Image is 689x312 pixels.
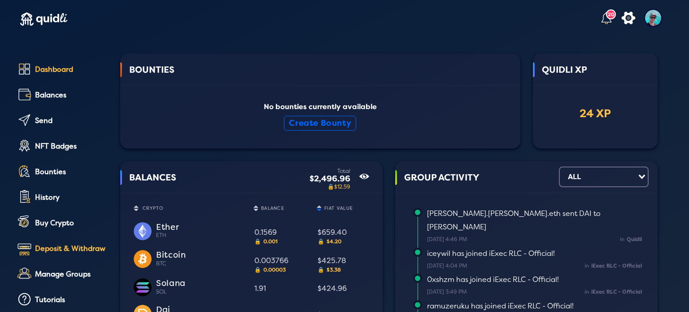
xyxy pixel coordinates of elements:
span: iceywil has joined iExec RLC - Official! [427,249,555,258]
div: 24 XP [542,107,649,120]
div: Search for option [559,167,649,187]
a: Dashboard [15,60,108,80]
span: 🔒 [254,238,261,245]
div: $2,496.96 [310,174,350,184]
div: Send [35,117,108,125]
div: $424.96 [318,281,369,297]
div: $659.40 [318,225,369,241]
span: 1.91 [254,284,266,293]
img: ETH [134,222,152,240]
small: [DATE] 3:49 PM [427,289,646,295]
a: Balances [15,86,108,106]
div: Deposit & Withdraw [35,245,108,253]
a: Tutorials [15,290,108,311]
span: 🔒 [254,267,261,273]
a: Bounties [15,163,108,183]
span: 0xshzm has joined iExec RLC - Official! [427,275,559,284]
img: account [644,9,662,27]
div: 20 [606,9,616,19]
a: Send [15,111,108,132]
div: Balances [35,91,108,99]
div: Dashboard [35,66,108,74]
div: Manage Groups [35,270,108,278]
span: 🔒 [318,267,324,273]
div: NFT Badges [35,142,108,150]
div: ETH [156,232,244,239]
img: BTC [134,250,152,268]
div: History [35,193,108,202]
div: Total [310,168,350,175]
span: iExec RLC - Official [591,263,642,269]
div: Tutorials [35,296,108,304]
span: GROUP ACTIVITY [404,170,480,197]
div: Bounties [35,168,108,176]
span: QUIDLI XP [542,62,587,89]
span: 0.1569 [254,228,307,242]
button: Create Bounty [284,116,356,131]
a: Buy Crypto [15,214,108,234]
span: 🔒 [318,238,324,245]
span: in [584,263,589,269]
div: BTC [156,260,244,268]
span: 0.001 [263,238,278,245]
span: ramuzeruku has joined iExec RLC - Official! [427,302,574,311]
span: in [584,289,589,295]
span: iExec RLC - Official [591,289,642,295]
input: Search for option [584,169,637,185]
small: [DATE] 4:46 PM [427,237,646,243]
div: Ether [156,222,244,230]
span: BOUNTIES [129,62,174,89]
a: Deposit & Withdraw [15,239,108,259]
span: 🔒 [327,184,334,190]
div: Buy Crypto [35,219,108,227]
span: 0.003766 [254,256,307,271]
img: SOL [134,278,152,296]
a: Manage Groups [15,265,108,285]
div: Solana [156,278,244,286]
div: ALL [568,169,581,185]
div: $425.78 [318,253,369,269]
small: [DATE] 4:04 PM [427,263,646,269]
span: BALANCES [129,170,176,197]
span: in [620,236,624,243]
span: $3.38 [327,267,341,273]
div: Bitcoin [156,250,244,258]
div: No bounties currently available [129,103,511,139]
span: Quidli [627,236,642,243]
div: SOL [156,289,244,296]
a: History [15,188,108,208]
a: NFT Badges [15,137,108,157]
span: $4.20 [327,238,341,245]
div: $12.59 [310,184,350,190]
span: [PERSON_NAME].[PERSON_NAME].eth sent DAI to [PERSON_NAME] [427,209,601,232]
span: 0.00003 [263,267,286,273]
